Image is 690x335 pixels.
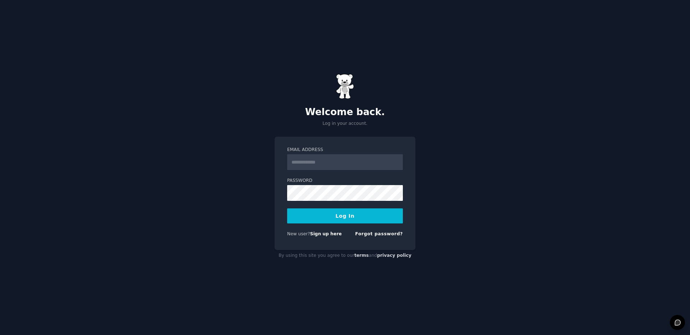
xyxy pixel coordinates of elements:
label: Password [287,178,403,184]
span: New user? [287,231,310,236]
a: Forgot password? [355,231,403,236]
h2: Welcome back. [275,107,415,118]
button: Log In [287,208,403,223]
label: Email Address [287,147,403,153]
div: By using this site you agree to our and [275,250,415,261]
img: Gummy Bear [336,74,354,99]
a: terms [354,253,369,258]
a: privacy policy [377,253,411,258]
p: Log in your account. [275,121,415,127]
a: Sign up here [310,231,342,236]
